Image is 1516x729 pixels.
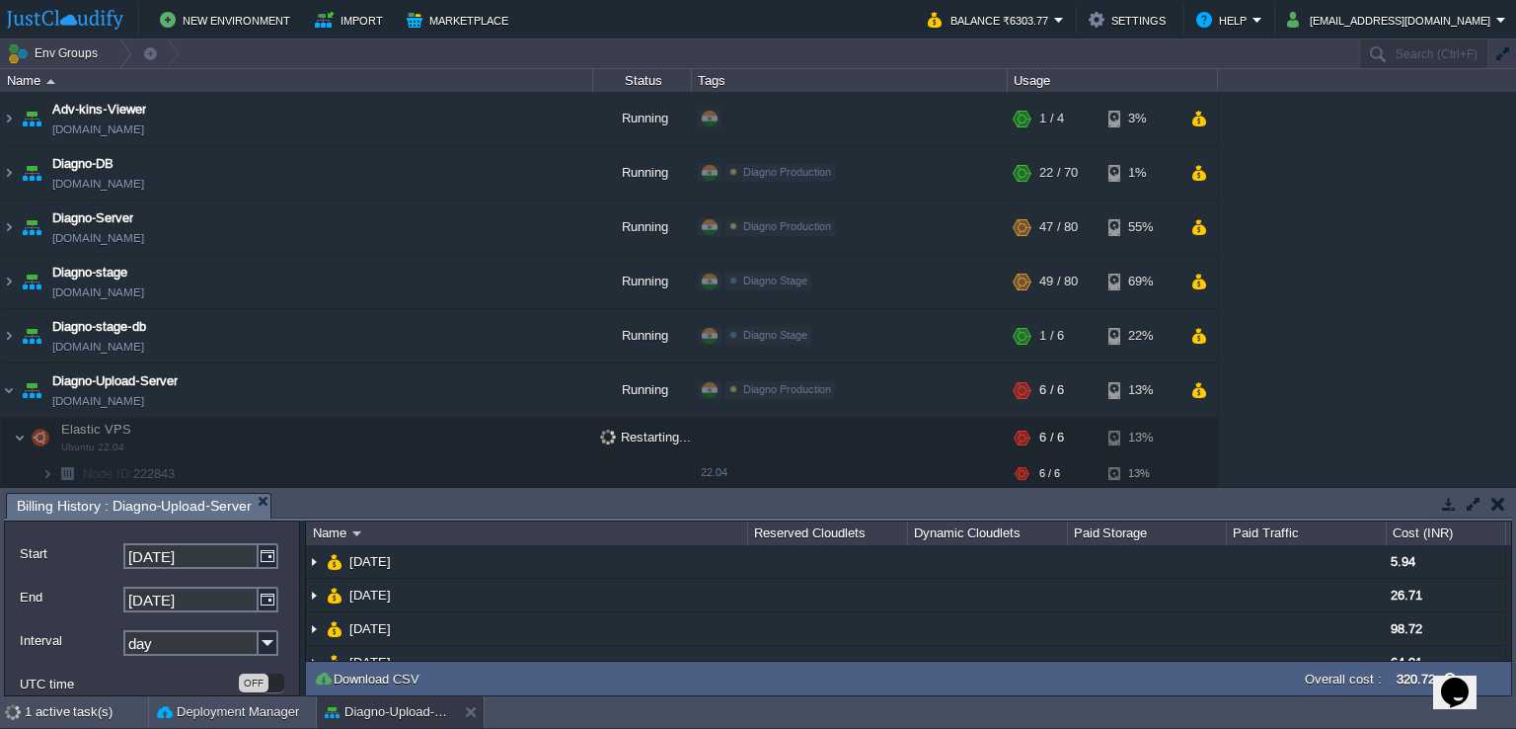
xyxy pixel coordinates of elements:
[1,146,17,200] img: AMDAwAAAACH5BAEAAAAALAAAAAABAAEAAAICRAEAOw==
[1039,418,1064,457] div: 6 / 6
[1108,255,1173,308] div: 69%
[743,166,831,178] span: Diagno Production
[1228,522,1386,545] div: Paid Traffic
[743,329,807,341] span: Diagno Stage
[46,79,55,84] img: AMDAwAAAACH5BAEAAAAALAAAAAABAAEAAAICRAEAOw==
[59,421,134,438] span: Elastic VPS
[1039,92,1064,145] div: 1 / 4
[1,201,17,254] img: AMDAwAAAACH5BAEAAAAALAAAAAABAAEAAAICRAEAOw==
[593,364,692,417] div: Running
[1039,309,1064,363] div: 1 / 6
[1108,92,1173,145] div: 3%
[20,543,121,564] label: Start
[1391,554,1415,569] span: 5.94
[52,263,127,283] a: Diagno-stage
[327,545,342,578] img: AMDAwAAAACH5BAEAAAAALAAAAAABAAEAAAICRAEAOw==
[20,674,237,694] label: UTC time
[52,317,146,337] a: Diagno-stage-db
[7,40,105,67] button: Env Groups
[308,522,747,545] div: Name
[315,8,389,32] button: Import
[59,422,134,437] a: Elastic VPSUbuntu 22.04
[1196,8,1252,32] button: Help
[52,391,144,411] span: [DOMAIN_NAME]
[743,275,807,286] span: Diagno Stage
[239,674,268,692] div: OFF
[1,255,17,308] img: AMDAwAAAACH5BAEAAAAALAAAAAABAAEAAAICRAEAOw==
[157,702,299,722] button: Deployment Manager
[18,255,45,308] img: AMDAwAAAACH5BAEAAAAALAAAAAABAAEAAAICRAEAOw==
[2,69,592,92] div: Name
[52,208,133,228] span: Diagno-Server
[1069,522,1227,545] div: Paid Storage
[1433,650,1496,709] iframe: chat widget
[306,579,322,611] img: AMDAwAAAACH5BAEAAAAALAAAAAABAAEAAAICRAEAOw==
[327,612,342,645] img: AMDAwAAAACH5BAEAAAAALAAAAAABAAEAAAICRAEAOw==
[1039,458,1060,489] div: 6 / 6
[81,465,178,482] a: Node ID:222843
[594,69,691,92] div: Status
[1108,309,1173,363] div: 22%
[1039,364,1064,417] div: 6 / 6
[7,10,123,30] img: JustCloudify
[1391,655,1422,670] span: 64.91
[1039,146,1078,200] div: 22 / 70
[347,620,394,637] a: [DATE]
[52,100,146,120] a: Adv-kins-Viewer
[1287,8,1496,32] button: [EMAIL_ADDRESS][DOMAIN_NAME]
[14,418,26,457] img: AMDAwAAAACH5BAEAAAAALAAAAAABAAEAAAICRAEAOw==
[1305,672,1382,687] label: Overall cost :
[352,531,361,536] img: AMDAwAAAACH5BAEAAAAALAAAAAABAAEAAAICRAEAOw==
[1391,621,1422,636] span: 98.72
[600,430,691,445] span: Restarting...
[593,146,692,200] div: Running
[52,228,144,248] span: [DOMAIN_NAME]
[52,371,178,391] span: Diagno-Upload-Server
[1391,588,1422,603] span: 26.71
[18,364,45,417] img: AMDAwAAAACH5BAEAAAAALAAAAAABAAEAAAICRAEAOw==
[52,154,114,174] span: Diagno-DB
[1089,8,1172,32] button: Settings
[1108,201,1173,254] div: 55%
[1,92,17,145] img: AMDAwAAAACH5BAEAAAAALAAAAAABAAEAAAICRAEAOw==
[20,587,121,607] label: End
[1108,418,1173,457] div: 13%
[701,466,727,478] span: 22.04
[1009,69,1217,92] div: Usage
[52,120,144,139] a: [DOMAIN_NAME]
[52,174,144,194] span: [DOMAIN_NAME]
[25,696,148,728] div: 1 active task(s)
[1,364,17,417] img: AMDAwAAAACH5BAEAAAAALAAAAAABAAEAAAICRAEAOw==
[749,522,907,545] div: Reserved Cloudlets
[160,8,296,32] button: New Environment
[1388,522,1505,545] div: Cost (INR)
[593,92,692,145] div: Running
[743,220,831,232] span: Diagno Production
[81,465,178,482] span: 222843
[1,309,17,363] img: AMDAwAAAACH5BAEAAAAALAAAAAABAAEAAAICRAEAOw==
[53,458,81,489] img: AMDAwAAAACH5BAEAAAAALAAAAAABAAEAAAICRAEAOw==
[1108,364,1173,417] div: 13%
[1108,458,1173,489] div: 13%
[327,646,342,679] img: AMDAwAAAACH5BAEAAAAALAAAAAABAAEAAAICRAEAOw==
[18,146,45,200] img: AMDAwAAAACH5BAEAAAAALAAAAAABAAEAAAICRAEAOw==
[593,309,692,363] div: Running
[27,418,54,457] img: AMDAwAAAACH5BAEAAAAALAAAAAABAAEAAAICRAEAOw==
[928,8,1054,32] button: Balance ₹6303.77
[909,522,1067,545] div: Dynamic Cloudlets
[306,646,322,679] img: AMDAwAAAACH5BAEAAAAALAAAAAABAAEAAAICRAEAOw==
[1039,201,1078,254] div: 47 / 80
[41,458,53,489] img: AMDAwAAAACH5BAEAAAAALAAAAAABAAEAAAICRAEAOw==
[314,670,425,688] button: Download CSV
[83,466,133,481] span: Node ID:
[347,553,394,570] a: [DATE]
[1397,672,1435,687] label: 320.72
[743,383,831,395] span: Diagno Production
[1108,146,1173,200] div: 1%
[347,654,394,671] span: [DATE]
